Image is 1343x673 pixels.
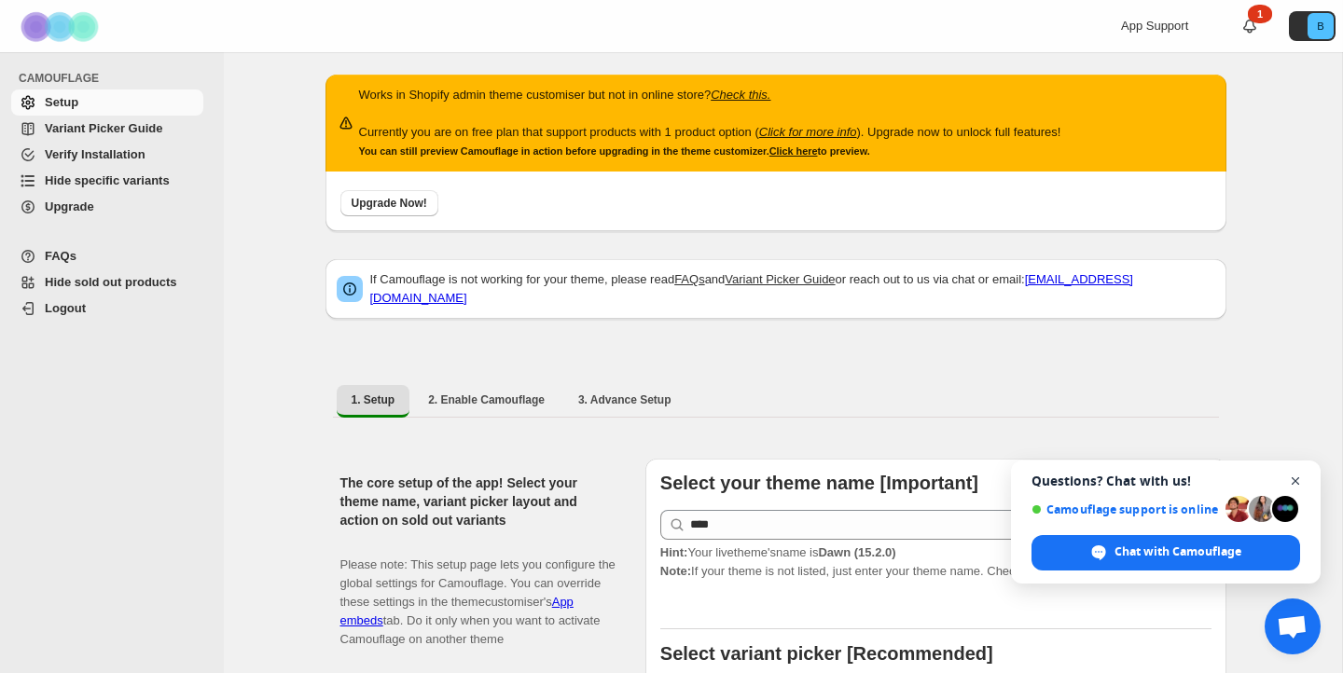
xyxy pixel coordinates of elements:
[19,71,211,86] span: CAMOUFLAGE
[352,392,395,407] span: 1. Setup
[11,295,203,322] a: Logout
[660,564,691,578] strong: Note:
[45,301,86,315] span: Logout
[1121,19,1188,33] span: App Support
[660,643,993,664] b: Select variant picker [Recommended]
[674,272,705,286] a: FAQs
[45,275,177,289] span: Hide sold out products
[11,142,203,168] a: Verify Installation
[359,86,1061,104] p: Works in Shopify admin theme customiser but not in online store?
[45,121,162,135] span: Variant Picker Guide
[660,545,896,559] span: Your live theme's name is
[45,147,145,161] span: Verify Installation
[11,168,203,194] a: Hide specific variants
[1031,474,1300,488] span: Questions? Chat with us!
[340,537,616,649] p: Please note: This setup page lets you configure the global settings for Camouflage. You can overr...
[1240,17,1259,35] a: 1
[711,88,770,102] a: Check this.
[769,145,818,157] a: Click here
[359,145,870,157] small: You can still preview Camouflage in action before upgrading in the theme customizer. to preview.
[660,543,1211,581] p: If your theme is not listed, just enter your theme name. Check to find your theme name.
[352,196,427,211] span: Upgrade Now!
[15,1,108,52] img: Camouflage
[1031,535,1300,570] span: Chat with Camouflage
[660,545,688,559] strong: Hint:
[1308,13,1334,39] span: Avatar with initials B
[11,194,203,220] a: Upgrade
[340,190,438,216] button: Upgrade Now!
[1115,543,1241,560] span: Chat with Camouflage
[45,95,78,109] span: Setup
[340,474,616,529] h2: The core setup of the app! Select your theme name, variant picker layout and action on sold out v...
[725,272,835,286] a: Variant Picker Guide
[45,199,94,213] span: Upgrade
[818,545,895,559] strong: Dawn (15.2.0)
[428,392,545,407] span: 2. Enable Camouflage
[1317,21,1323,32] text: B
[359,123,1061,142] p: Currently you are on free plan that support products with 1 product option ( ). Upgrade now to un...
[11,269,203,295] a: Hide sold out products
[1031,502,1219,516] span: Camouflage support is online
[1248,5,1272,23] div: 1
[45,249,76,263] span: FAQs
[578,392,671,407] span: 3. Advance Setup
[660,473,978,493] b: Select your theme name [Important]
[45,173,170,187] span: Hide specific variants
[11,89,203,116] a: Setup
[1265,598,1321,654] a: Open chat
[759,125,857,139] a: Click for more info
[370,270,1215,308] p: If Camouflage is not working for your theme, please read and or reach out to us via chat or email:
[1289,11,1336,41] button: Avatar with initials B
[11,116,203,142] a: Variant Picker Guide
[11,243,203,269] a: FAQs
